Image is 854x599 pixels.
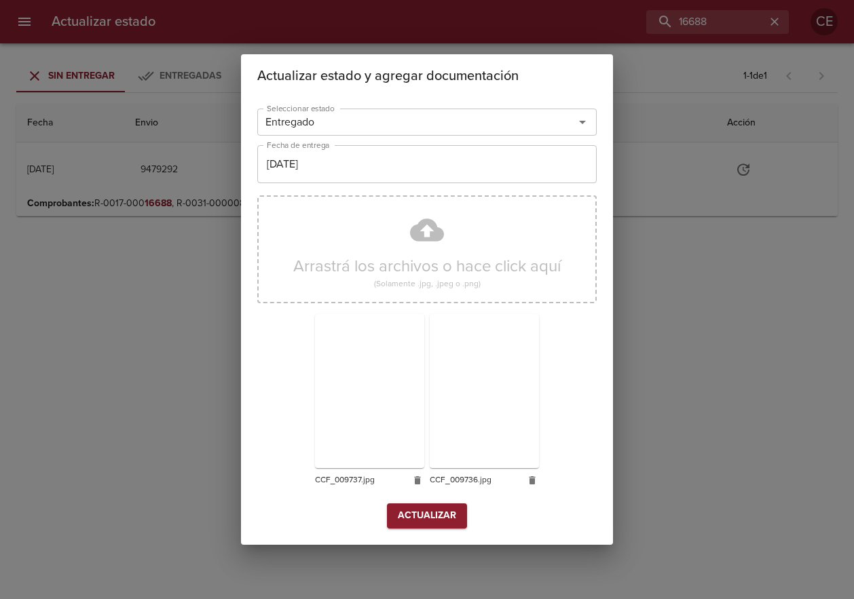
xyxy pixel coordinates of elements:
span: CCF_009736.jpg [430,474,519,487]
div: Arrastrá los archivos o hace click aquí(Solamente .jpg, .jpeg o .png) [257,195,597,303]
h2: Actualizar estado y agregar documentación [257,65,597,87]
button: Abrir [573,113,592,132]
button: Actualizar [387,503,467,528]
span: CCF_009737.jpg [315,474,404,487]
span: Actualizar [398,507,456,524]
